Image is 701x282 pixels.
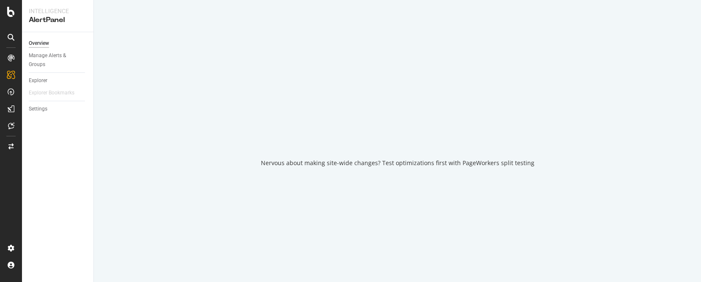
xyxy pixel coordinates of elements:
div: Overview [29,39,49,48]
a: Explorer Bookmarks [29,88,83,97]
div: animation [367,115,428,145]
div: AlertPanel [29,15,87,25]
a: Manage Alerts & Groups [29,51,88,69]
div: Explorer [29,76,47,85]
div: Settings [29,105,47,113]
div: Nervous about making site-wide changes? Test optimizations first with PageWorkers split testing [261,159,534,167]
div: Manage Alerts & Groups [29,51,79,69]
div: Intelligence [29,7,87,15]
div: Explorer Bookmarks [29,88,74,97]
a: Explorer [29,76,88,85]
a: Settings [29,105,88,113]
a: Overview [29,39,88,48]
